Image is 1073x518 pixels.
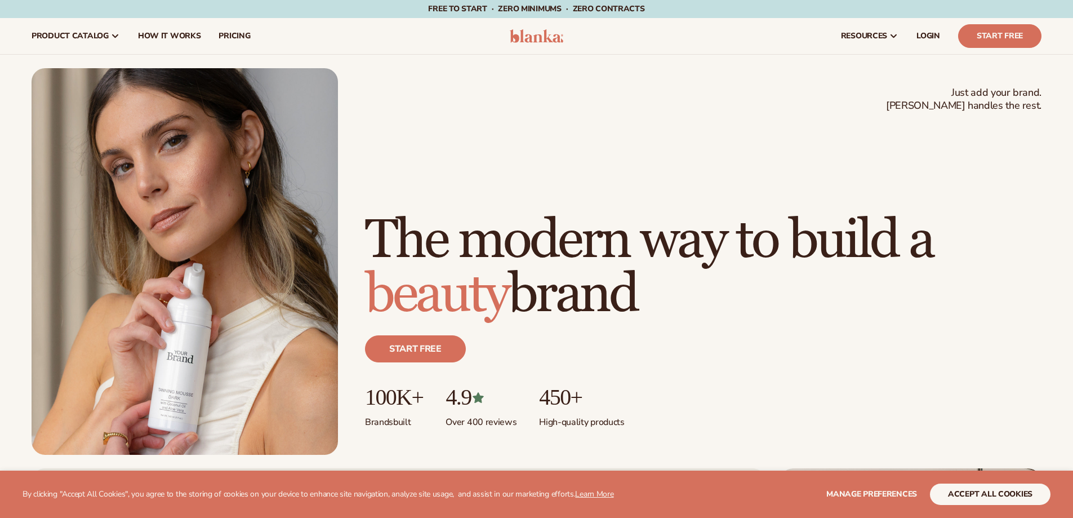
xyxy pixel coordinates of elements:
span: Manage preferences [826,489,917,499]
a: product catalog [23,18,129,54]
span: product catalog [32,32,109,41]
button: Manage preferences [826,484,917,505]
span: beauty [365,262,508,327]
a: Start Free [958,24,1041,48]
p: 100K+ [365,385,423,410]
a: Learn More [575,489,613,499]
img: logo [510,29,563,43]
p: By clicking "Accept All Cookies", you agree to the storing of cookies on your device to enhance s... [23,490,614,499]
button: accept all cookies [930,484,1050,505]
span: LOGIN [916,32,940,41]
p: Over 400 reviews [446,410,517,428]
a: resources [832,18,907,54]
span: resources [841,32,887,41]
img: Female holding tanning mousse. [32,68,338,455]
a: How It Works [129,18,210,54]
h1: The modern way to build a brand [365,214,1041,322]
p: 450+ [539,385,624,410]
span: How It Works [138,32,201,41]
a: LOGIN [907,18,949,54]
a: pricing [210,18,259,54]
p: High-quality products [539,410,624,428]
p: 4.9 [446,385,517,410]
p: Brands built [365,410,423,428]
a: Start free [365,335,466,362]
span: Free to start · ZERO minimums · ZERO contracts [428,3,644,14]
span: Just add your brand. [PERSON_NAME] handles the rest. [886,86,1041,113]
span: pricing [219,32,250,41]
